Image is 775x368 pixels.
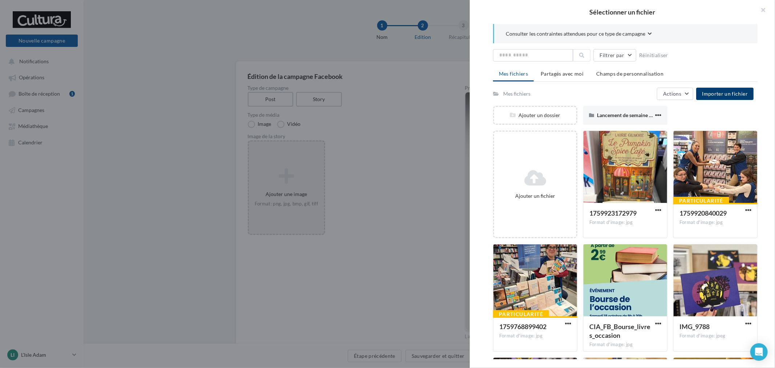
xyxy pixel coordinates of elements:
div: Open Intercom Messenger [750,343,768,361]
span: 1759768899402 [499,323,546,331]
span: Actions [663,91,681,97]
div: Format d'image: jpg [499,333,571,339]
h2: Sélectionner un fichier [481,9,763,15]
span: IMG_9788 [679,323,710,331]
div: Format d'image: jpg [589,219,661,226]
div: Ajouter un fichier [497,192,573,200]
div: Mes fichiers [503,90,530,97]
span: Champs de personnalisation [596,71,663,77]
div: Format d'image: jpeg [679,333,751,339]
span: 1759920840029 [679,209,727,217]
button: Actions [657,88,693,100]
span: Mes fichiers [499,71,528,77]
div: Particularité [673,197,729,205]
span: Consulter les contraintes attendues pour ce type de campagne [506,30,645,37]
span: Importer un fichier [702,91,748,97]
div: Format d'image: jpg [589,341,661,348]
button: Importer un fichier [696,88,754,100]
button: Consulter les contraintes attendues pour ce type de campagne [506,30,652,39]
span: CIA_FB_Bourse_livres_occasion [589,323,650,339]
span: 1759923172979 [589,209,637,217]
button: Filtrer par [593,49,636,61]
div: Particularité [493,310,549,318]
span: Partagés avec moi [541,71,584,77]
div: Ajouter un dossier [494,112,576,119]
div: Format d'image: jpg [679,219,751,226]
span: Lancement de semaine S50 [597,112,658,118]
button: Réinitialiser [636,51,671,60]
